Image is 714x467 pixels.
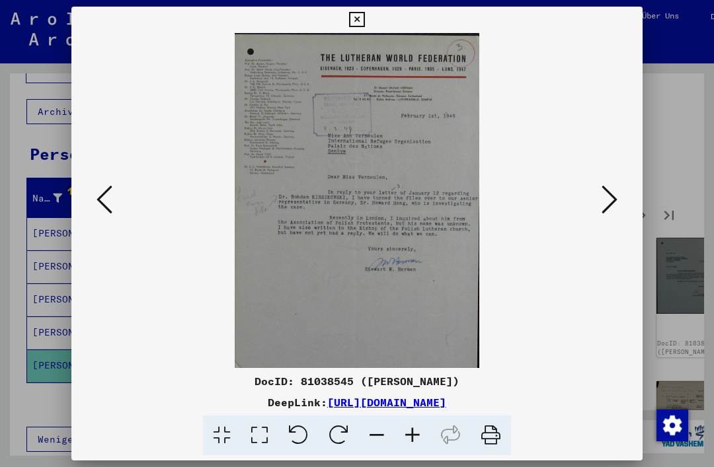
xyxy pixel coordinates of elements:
[71,394,643,410] div: DeepLink:
[71,373,643,389] div: DocID: 81038545 ([PERSON_NAME])
[327,396,446,409] a: [URL][DOMAIN_NAME]
[656,409,688,441] div: Zustimmung ändern
[656,410,688,441] img: Zustimmung ändern
[116,33,598,368] img: 001.jpg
